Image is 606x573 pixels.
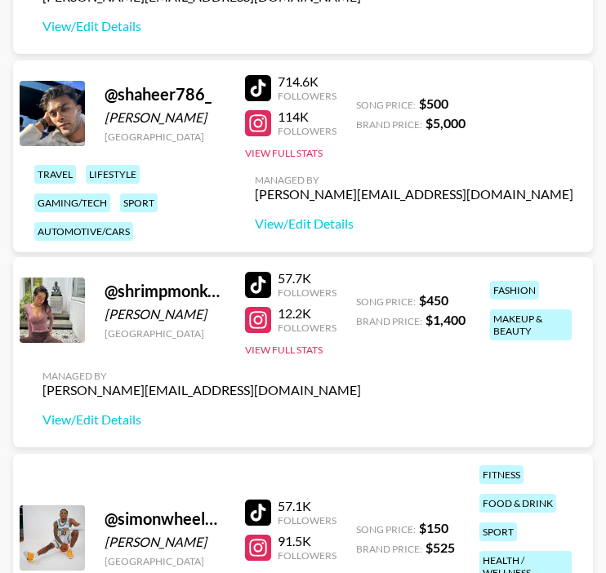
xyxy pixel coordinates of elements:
div: sport [120,193,158,212]
div: Managed By [42,370,361,382]
a: View/Edit Details [255,215,573,232]
div: sport [479,522,517,541]
div: fitness [479,465,524,484]
span: Brand Price: [356,315,422,327]
button: View Full Stats [245,344,323,356]
div: [PERSON_NAME] [105,534,225,550]
span: Brand Price: [356,543,422,555]
div: Followers [278,549,336,562]
div: 714.6K [278,73,336,90]
div: makeup & beauty [490,309,572,340]
div: [PERSON_NAME][EMAIL_ADDRESS][DOMAIN_NAME] [42,382,361,398]
div: @ simonwheeler10 [105,509,225,529]
strong: $ 450 [419,292,448,308]
div: Followers [278,286,336,299]
strong: $ 500 [419,95,448,111]
button: View Full Stats [245,147,323,159]
a: View/Edit Details [42,411,361,428]
div: fashion [490,281,539,300]
div: 57.7K [278,270,336,286]
div: [PERSON_NAME][EMAIL_ADDRESS][DOMAIN_NAME] [255,186,573,202]
div: [GEOGRAPHIC_DATA] [105,327,225,340]
div: 91.5K [278,533,336,549]
div: [PERSON_NAME] [105,109,225,126]
div: travel [34,165,76,184]
div: Followers [278,90,336,102]
div: gaming/tech [34,193,110,212]
div: lifestyle [86,165,140,184]
strong: $ 1,400 [426,312,466,327]
div: [GEOGRAPHIC_DATA] [105,131,225,143]
span: Song Price: [356,295,416,308]
div: food & drink [479,494,556,513]
div: 114K [278,109,336,125]
div: automotive/cars [34,222,133,241]
div: @ shaheer786_ [105,84,225,104]
div: Followers [278,322,336,334]
a: View/Edit Details [42,18,361,34]
span: Brand Price: [356,118,422,131]
div: [GEOGRAPHIC_DATA] [105,555,225,567]
strong: $ 525 [426,540,455,555]
span: Song Price: [356,99,416,111]
div: 57.1K [278,498,336,514]
div: Managed By [255,174,573,186]
div: Followers [278,125,336,137]
strong: $ 150 [419,520,448,535]
div: @ shrimpmonkey04 [105,281,225,301]
div: [PERSON_NAME] [105,306,225,322]
span: Song Price: [356,523,416,535]
strong: $ 5,000 [426,115,466,131]
div: Followers [278,514,336,526]
div: 12.2K [278,305,336,322]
